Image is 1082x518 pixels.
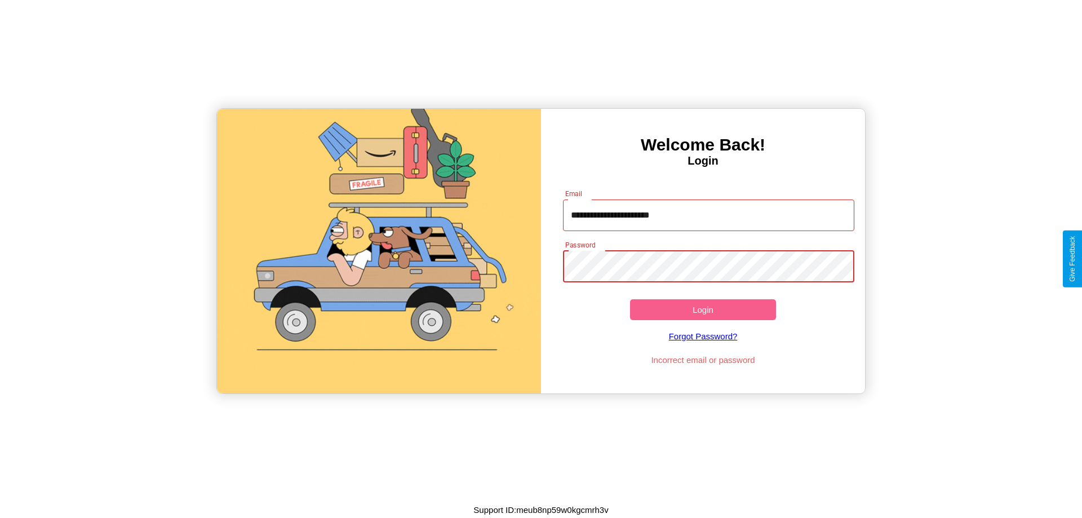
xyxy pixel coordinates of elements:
label: Email [565,189,583,198]
p: Incorrect email or password [557,352,849,368]
img: gif [217,109,541,393]
p: Support ID: meub8np59w0kgcmrh3v [473,502,608,517]
button: Login [630,299,776,320]
div: Give Feedback [1068,236,1076,282]
h3: Welcome Back! [541,135,865,154]
a: Forgot Password? [557,320,849,352]
label: Password [565,240,595,250]
h4: Login [541,154,865,167]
